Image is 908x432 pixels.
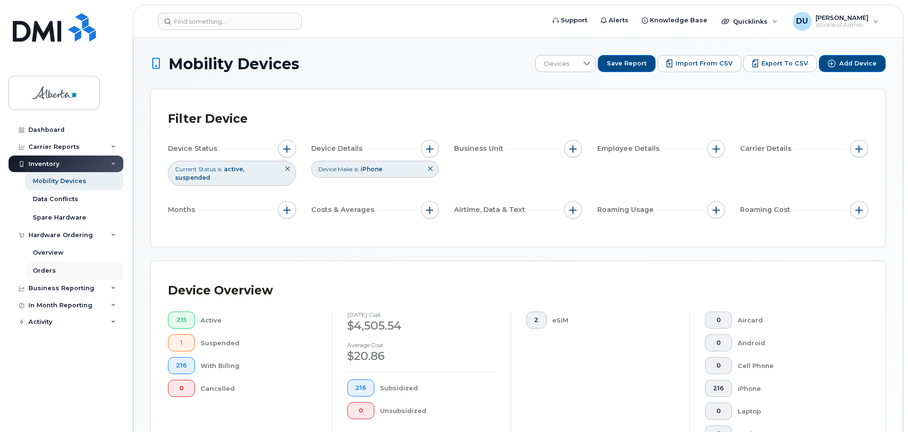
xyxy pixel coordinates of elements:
[740,205,793,215] span: Roaming Cost
[738,312,853,329] div: Aircard
[176,339,187,347] span: 1
[713,385,724,392] span: 216
[168,144,220,154] span: Device Status
[175,174,210,181] span: suspended
[713,362,724,369] span: 0
[713,339,724,347] span: 0
[355,384,366,392] span: 216
[168,278,273,303] div: Device Overview
[361,165,382,173] span: iPhone
[740,144,794,154] span: Carrier Details
[168,55,299,72] span: Mobility Devices
[201,312,317,329] div: Active
[168,107,248,131] div: Filter Device
[347,312,495,318] h4: [DATE] cost
[311,205,377,215] span: Costs & Averages
[738,357,853,374] div: Cell Phone
[676,59,732,68] span: Import from CSV
[534,316,538,324] span: 2
[705,312,732,329] button: 0
[738,380,853,397] div: iPhone
[598,55,656,72] button: Save Report
[705,403,732,420] button: 0
[311,144,365,154] span: Device Details
[839,59,877,68] span: Add Device
[658,55,741,72] button: Import from CSV
[168,312,195,329] button: 215
[347,318,495,334] div: $4,505.54
[168,205,198,215] span: Months
[176,385,187,392] span: 0
[347,342,495,348] h4: Average cost
[355,407,366,414] span: 0
[218,165,222,173] span: is
[738,334,853,351] div: Android
[347,379,374,396] button: 216
[176,362,187,369] span: 216
[380,402,496,419] div: Unsubsidized
[536,55,578,73] span: Devices
[347,348,495,364] div: $20.86
[168,357,195,374] button: 216
[168,380,195,397] button: 0
[705,357,732,374] button: 0
[318,165,352,173] span: Device Make
[738,403,853,420] div: Laptop
[380,379,496,396] div: Subsidized
[713,316,724,324] span: 0
[224,165,244,173] span: active
[175,165,216,173] span: Current Status
[454,144,506,154] span: Business Unit
[526,312,547,329] button: 2
[168,334,195,351] button: 1
[354,165,358,173] span: is
[705,380,732,397] button: 216
[705,334,732,351] button: 0
[597,144,662,154] span: Employee Details
[743,55,817,72] button: Export to CSV
[761,59,808,68] span: Export to CSV
[201,380,317,397] div: Cancelled
[552,312,675,329] div: eSIM
[201,357,317,374] div: With Billing
[819,55,886,72] button: Add Device
[347,402,374,419] button: 0
[713,407,724,415] span: 0
[176,316,187,324] span: 215
[607,59,647,68] span: Save Report
[454,205,528,215] span: Airtime, Data & Text
[597,205,657,215] span: Roaming Usage
[201,334,317,351] div: Suspended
